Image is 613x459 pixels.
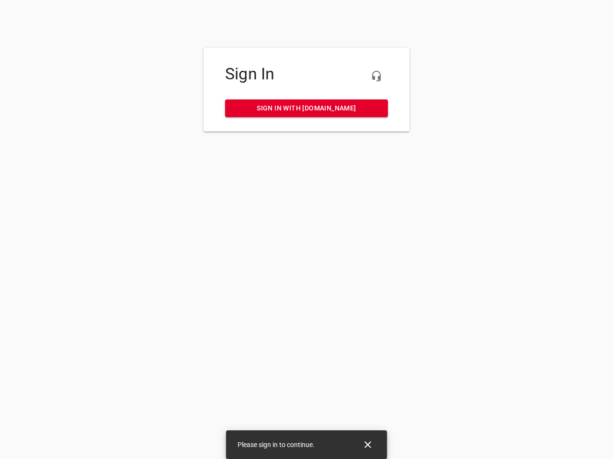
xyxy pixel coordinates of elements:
[225,99,388,117] a: Sign in with [DOMAIN_NAME]
[225,65,388,84] h4: Sign In
[238,441,315,448] span: Please sign in to continue.
[356,433,379,456] button: Close
[365,65,388,87] button: Live Chat
[233,102,380,114] span: Sign in with [DOMAIN_NAME]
